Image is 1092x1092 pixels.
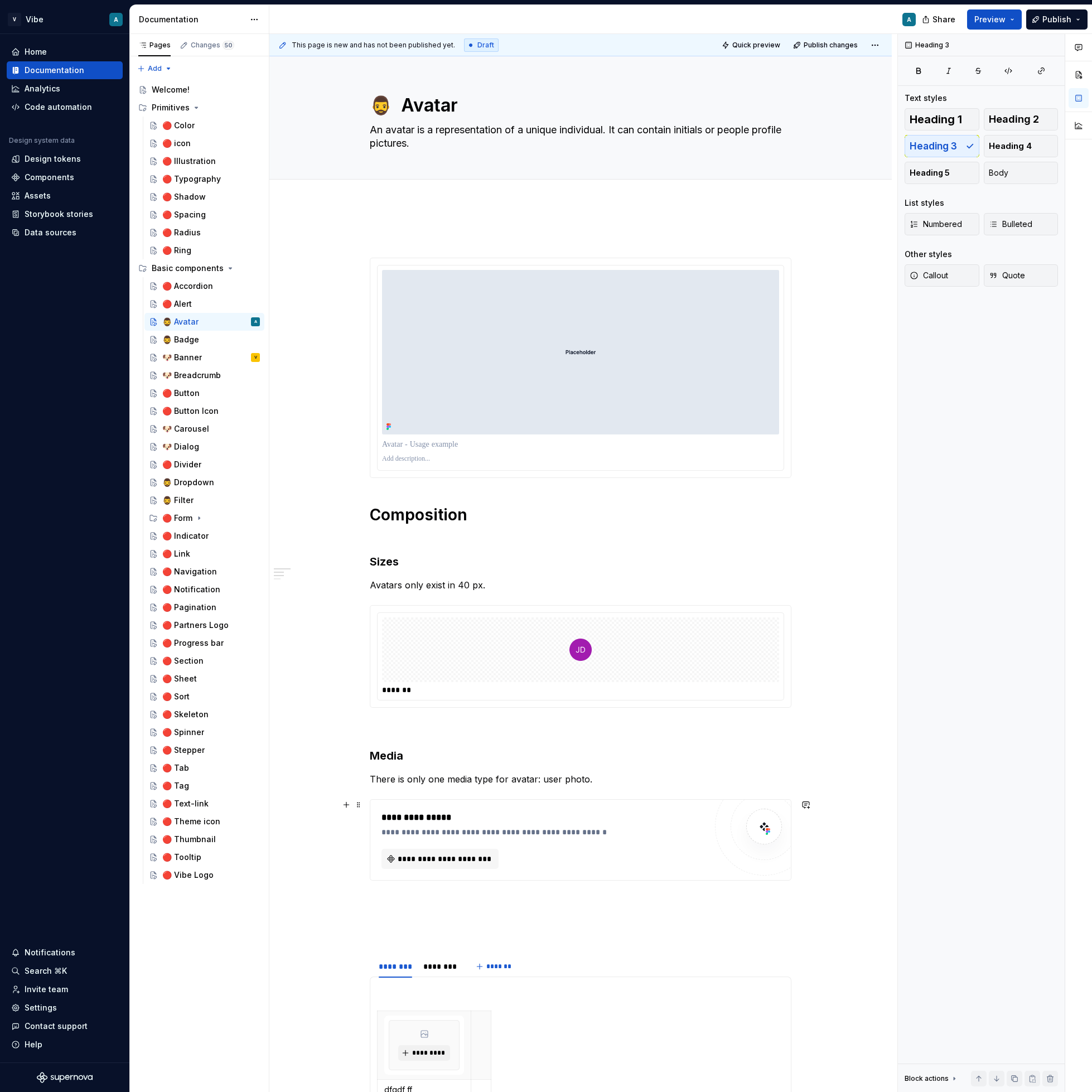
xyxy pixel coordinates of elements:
div: 🔴 Theme icon [162,816,220,827]
div: 🔴 Spacing [162,209,206,220]
div: Storybook stories [25,209,93,220]
div: 🔴 Accordion [162,281,213,292]
div: Basic components [152,263,224,274]
div: 🔴 Alert [162,298,192,310]
a: 🔴 Vibe Logo [144,866,264,884]
div: 🧔‍♂️ Avatar [162,316,199,327]
div: 🔴 Progress bar [162,637,224,649]
div: Other styles [905,249,952,260]
span: Publish [1042,14,1071,25]
button: Body [984,162,1059,184]
a: 🧔‍♂️ Dropdown [144,473,264,491]
a: 🔴 Link [144,545,264,563]
a: 🔴 Navigation [144,563,264,581]
a: 🔴 Typography [144,170,264,188]
textarea: An avatar is a representation of a unique individual. It can contain initials or people profile p... [368,121,789,152]
div: 🔴 Ring [162,245,191,256]
span: Publish changes [804,41,858,50]
button: Preview [967,9,1022,30]
div: Changes [191,41,234,50]
div: 🔴 Section [162,655,204,666]
a: 🔴 Radius [144,224,264,241]
a: 🔴 Shadow [144,188,264,206]
div: 🔴 Illustration [162,156,216,167]
a: Invite team [7,980,123,998]
a: 🔴 Tag [144,777,264,795]
div: Primitives [152,102,190,113]
div: Data sources [25,227,76,238]
button: Heading 1 [905,108,979,131]
a: 🧔‍♂️ Filter [144,491,264,509]
a: 🔴 Color [144,117,264,134]
div: Contact support [25,1021,88,1032]
span: Quick preview [732,41,780,50]
a: Home [7,43,123,61]
div: 🔴 Color [162,120,195,131]
span: Numbered [910,219,962,230]
span: Add [148,64,162,73]
div: 🐶 Banner [162,352,202,363]
a: 🔴 Spacing [144,206,264,224]
a: Supernova Logo [37,1072,93,1083]
div: 🔴 Divider [162,459,201,470]
span: Heading 1 [910,114,962,125]
div: V [8,13,21,26]
h3: Sizes [370,554,791,569]
a: 🔴 Notification [144,581,264,598]
a: Welcome! [134,81,264,99]
div: 🔴 Spinner [162,727,204,738]
span: Heading 4 [989,141,1032,152]
div: 🔴 Form [144,509,264,527]
button: Publish changes [790,37,863,53]
div: 🔴 Skeleton [162,709,209,720]
div: 🔴 Sort [162,691,190,702]
a: 🔴 Partners Logo [144,616,264,634]
span: Share [932,14,955,25]
div: 🔴 Thumbnail [162,834,216,845]
button: Callout [905,264,979,287]
div: Assets [25,190,51,201]
span: Draft [477,41,494,50]
a: 🧔‍♂️ AvatarA [144,313,264,331]
a: 🔴 Button Icon [144,402,264,420]
div: A [907,15,911,24]
button: Numbered [905,213,979,235]
div: 🔴 Button [162,388,200,399]
div: A [254,316,257,327]
a: 🔴 Text-link [144,795,264,813]
div: 🐶 Dialog [162,441,199,452]
a: 🔴 Pagination [144,598,264,616]
div: 🔴 Tab [162,762,189,774]
a: Analytics [7,80,123,98]
a: 🔴 Button [144,384,264,402]
a: 🔴 Ring [144,241,264,259]
button: Help [7,1036,123,1054]
span: Heading 2 [989,114,1039,125]
span: Heading 5 [910,167,950,178]
a: Design tokens [7,150,123,168]
a: 🐶 Carousel [144,420,264,438]
p: Avatars only exist in 40 px. [370,578,791,592]
div: V [254,352,257,363]
div: 🔴 icon [162,138,191,149]
div: 🔴 Notification [162,584,220,595]
a: 🐶 Breadcrumb [144,366,264,384]
div: Search ⌘K [25,965,67,977]
h3: Media [370,748,791,764]
span: Preview [974,14,1006,25]
button: Share [916,9,963,30]
a: 🔴 Section [144,652,264,670]
div: Text styles [905,93,947,104]
div: Design system data [9,136,75,145]
span: Body [989,167,1008,178]
div: 🔴 Stepper [162,745,205,756]
a: Data sources [7,224,123,241]
a: 🔴 Divider [144,456,264,473]
div: 🔴 Sheet [162,673,197,684]
button: Heading 4 [984,135,1059,157]
div: 🔴 Vibe Logo [162,869,214,881]
div: 🔴 Link [162,548,190,559]
button: Quick preview [718,37,785,53]
button: Contact support [7,1017,123,1035]
div: Page tree [134,81,264,884]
